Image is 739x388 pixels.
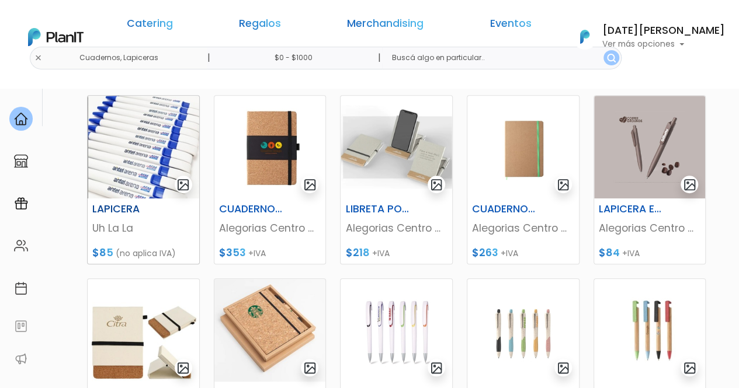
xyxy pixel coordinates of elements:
[28,28,84,46] img: PlanIt Logo
[565,22,725,52] button: PlanIt Logo [DATE][PERSON_NAME] Ver más opciones
[116,247,176,259] span: (no aplica IVA)
[557,178,570,191] img: gallery-light
[465,203,542,215] h6: CUADERNO ECOLOGICO
[92,246,113,260] span: $85
[338,203,415,215] h6: LIBRETA PORTA CELULAR
[467,279,579,382] img: thumb_11111111111.jpg
[88,279,199,382] img: thumb_Captura_de_pantalla_2023-08-09_154033.jpg
[557,361,570,375] img: gallery-light
[212,203,289,215] h6: CUADERNO TELA PU Y CORCHO
[341,279,452,382] img: thumb_Captura_de_pantalla_2023-10-04_151953.jpg
[303,178,317,191] img: gallery-light
[622,247,640,259] span: +IVA
[607,54,616,62] img: search_button-432b6d5273f82d61273b3651a40e1bd1b912527efae98b1b7a1b2c0702e16a8d.svg
[602,40,725,48] p: Ver más opciones
[592,203,669,215] h6: LAPICERA ECOLOGICA
[341,96,452,198] img: thumb_Captura_de_pantalla_2023-06-09_173130_2222.jpg
[430,178,443,191] img: gallery-light
[14,319,28,333] img: feedback-78b5a0c8f98aac82b08bfc38622c3050aee476f2c9584af64705fc4e61158814.svg
[14,154,28,168] img: marketplace-4ceaa7011d94191e9ded77b95e3339b90024bf715f7c57f8cf31f2d8c509eaba.svg
[345,221,447,236] p: Alegorias Centro Creativo
[594,96,706,198] img: thumb_Captura_de_pantalla_2023-07-05_174538222225236.jpg
[14,281,28,295] img: calendar-87d922413cdce8b2cf7b7f5f62616a5cf9e4887200fb71536465627b3292af00.svg
[467,96,579,198] img: thumb_Captura_de_pantalla_2023-06-09_174336.jpg
[214,96,326,198] img: thumb_111111.jpg
[14,352,28,366] img: partners-52edf745621dab592f3b2c58e3bca9d71375a7ef29c3b500c9f145b62cc070d4.svg
[85,203,162,215] h6: LAPICERA
[683,361,696,375] img: gallery-light
[490,19,531,33] a: Eventos
[248,247,266,259] span: +IVA
[14,197,28,211] img: campaigns-02234683943229c281be62815700db0a1741e53638e28bf9629b52c665b00959.svg
[340,95,453,264] a: gallery-light LIBRETA PORTA CELULAR Alegorias Centro Creativo $218 +IVA
[372,247,389,259] span: +IVA
[239,19,281,33] a: Regalos
[214,95,327,264] a: gallery-light CUADERNO TELA PU Y CORCHO Alegorias Centro Creativo $353 +IVA
[14,239,28,253] img: people-662611757002400ad9ed0e3c099ab2801c6687ba6c219adb57efc949bc21e19d.svg
[382,47,621,69] input: Buscá algo en particular..
[176,178,190,191] img: gallery-light
[599,221,701,236] p: Alegorias Centro Creativo
[347,19,424,33] a: Merchandising
[88,96,199,198] img: thumb_6C5B1A3A-9D11-418A-A57B-6FE436E2BFA2.jpeg
[303,361,317,375] img: gallery-light
[572,24,598,50] img: PlanIt Logo
[467,95,580,264] a: gallery-light CUADERNO ECOLOGICO Alegorias Centro Creativo $263 +IVA
[599,246,620,260] span: $84
[14,112,28,126] img: home-e721727adea9d79c4d83392d1f703f7f8bce08238fde08b1acbfd93340b81755.svg
[501,247,518,259] span: +IVA
[60,11,168,34] div: ¿Necesitás ayuda?
[594,95,706,264] a: gallery-light LAPICERA ECOLOGICA Alegorias Centro Creativo $84 +IVA
[602,26,725,36] h6: [DATE][PERSON_NAME]
[472,246,498,260] span: $263
[87,95,200,264] a: gallery-light LAPICERA Uh La La $85 (no aplica IVA)
[34,54,42,62] img: close-6986928ebcb1d6c9903e3b54e860dbc4d054630f23adef3a32610726dff6a82b.svg
[472,221,574,236] p: Alegorias Centro Creativo
[127,19,173,33] a: Catering
[594,279,706,382] img: thumb_7854.jpg
[92,221,195,236] p: Uh La La
[430,361,443,375] img: gallery-light
[377,51,380,65] p: |
[683,178,696,191] img: gallery-light
[219,221,321,236] p: Alegorias Centro Creativo
[207,51,210,65] p: |
[219,246,246,260] span: $353
[176,361,190,375] img: gallery-light
[345,246,369,260] span: $218
[214,279,326,382] img: thumb_Captura_de_pantalla_2023-08-09_154432.jpg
